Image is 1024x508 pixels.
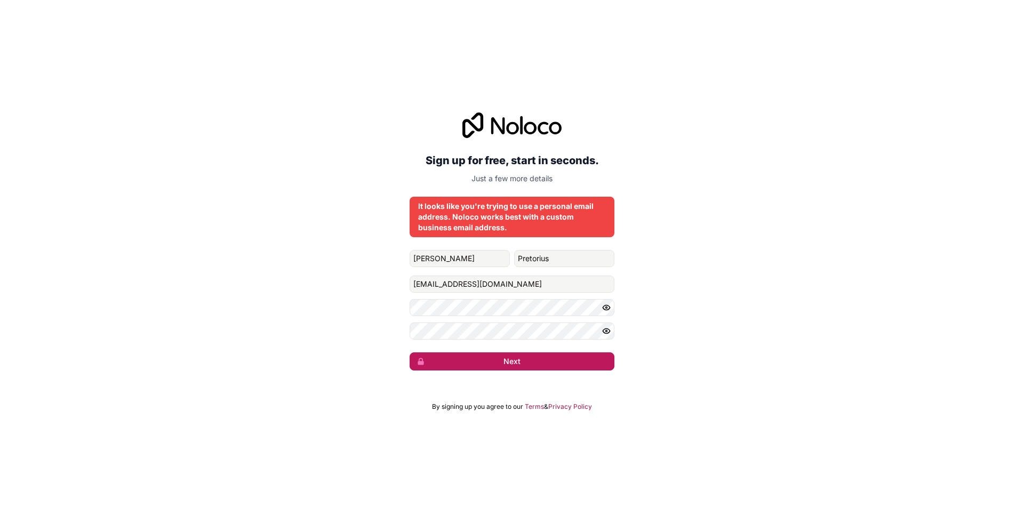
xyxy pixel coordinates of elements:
input: family-name [514,250,614,267]
span: By signing up you agree to our [432,402,523,411]
a: Terms [525,402,544,411]
h2: Sign up for free, start in seconds. [410,151,614,170]
div: It looks like you're trying to use a personal email address. Noloco works best with a custom busi... [418,201,606,233]
span: & [544,402,548,411]
input: Password [410,299,614,316]
button: Next [410,352,614,370]
input: Email address [410,276,614,293]
input: given-name [410,250,510,267]
a: Privacy Policy [548,402,592,411]
p: Just a few more details [410,173,614,184]
input: Confirm password [410,322,614,340]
